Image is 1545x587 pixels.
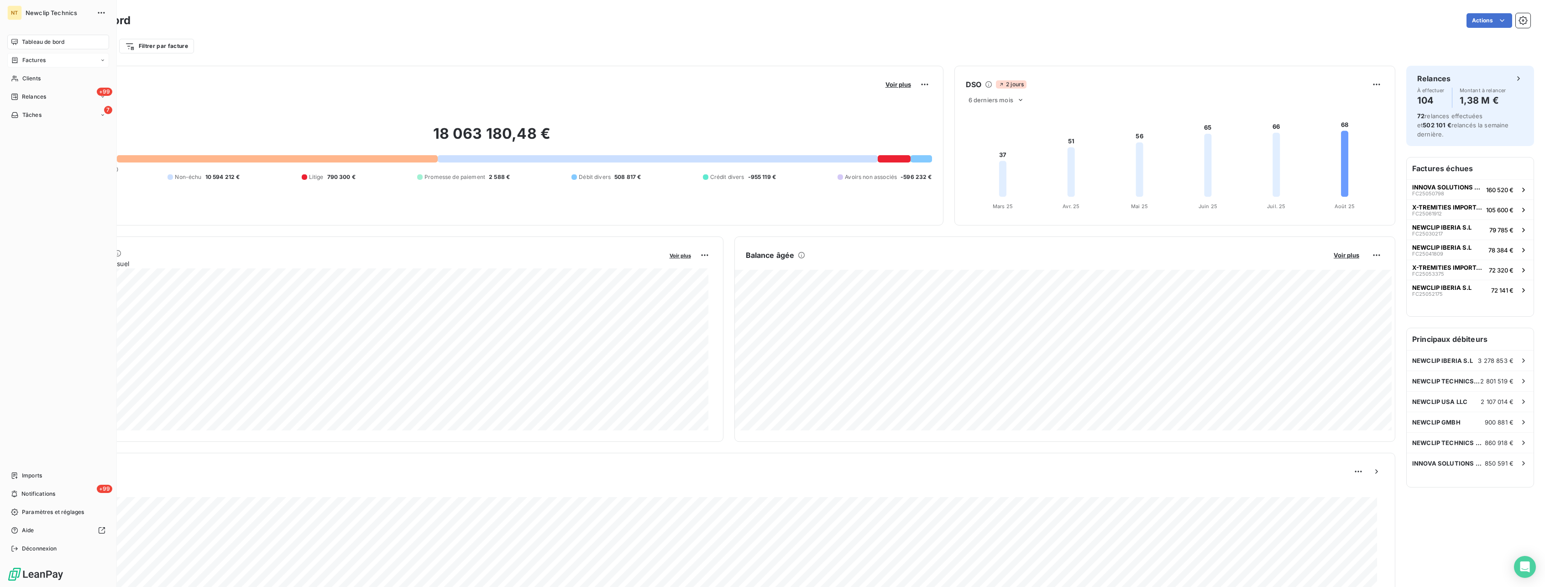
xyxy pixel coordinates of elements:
[7,5,22,20] div: NT
[7,71,109,86] a: Clients
[1489,267,1514,274] span: 72 320 €
[996,80,1027,89] span: 2 jours
[1412,398,1467,405] span: NEWCLIP USA LLC
[1460,88,1506,93] span: Montant à relancer
[7,53,109,68] a: Factures
[21,490,55,498] span: Notifications
[1514,556,1536,578] div: Open Intercom Messenger
[424,173,485,181] span: Promesse de paiement
[1412,284,1472,291] span: NEWCLIP IBERIA S.L
[7,35,109,49] a: Tableau de bord
[1412,231,1443,236] span: FC25030217
[1412,271,1444,277] span: FC25053375
[1412,377,1480,385] span: NEWCLIP TECHNICS AUSTRALIA PTY
[7,108,109,122] a: 7Tâches
[52,259,663,268] span: Chiffre d'affaires mensuel
[670,252,691,259] span: Voir plus
[1480,377,1514,385] span: 2 801 519 €
[579,173,611,181] span: Débit divers
[1460,93,1506,108] h4: 1,38 M €
[7,89,109,104] a: +99Relances
[1412,439,1485,446] span: NEWCLIP TECHNICS JAPAN KK
[22,545,57,553] span: Déconnexion
[1412,183,1482,191] span: INNOVA SOLUTIONS SPA
[22,111,42,119] span: Tâches
[52,125,932,152] h2: 18 063 180,48 €
[97,485,112,493] span: +99
[119,39,194,53] button: Filtrer par facture
[26,9,91,16] span: Newclip Technics
[309,173,324,181] span: Litige
[1407,240,1534,260] button: NEWCLIP IBERIA S.LFC2504180978 384 €
[1267,203,1285,210] tspan: Juil. 25
[7,468,109,483] a: Imports
[993,203,1013,210] tspan: Mars 25
[1423,121,1451,129] span: 502 101 €
[1417,112,1425,120] span: 72
[1407,157,1534,179] h6: Factures échues
[1412,191,1444,196] span: FC25050798
[1478,357,1514,364] span: 3 278 853 €
[1417,88,1445,93] span: À effectuer
[845,173,897,181] span: Avoirs non associés
[1488,246,1514,254] span: 78 384 €
[7,567,64,582] img: Logo LeanPay
[883,80,914,89] button: Voir plus
[1491,287,1514,294] span: 72 141 €
[1412,264,1485,271] span: X-TREMITIES IMPORTADORA E DISTRIBUI
[1412,224,1472,231] span: NEWCLIP IBERIA S.L
[1466,13,1512,28] button: Actions
[1412,204,1482,211] span: X-TREMITIES IMPORTADORA E DISTRIBUI
[966,79,981,90] h6: DSO
[22,472,42,480] span: Imports
[489,173,510,181] span: 2 588 €
[7,523,109,538] a: Aide
[22,526,34,535] span: Aide
[22,508,84,516] span: Paramètres et réglages
[969,96,1013,104] span: 6 derniers mois
[1412,419,1461,426] span: NEWCLIP GMBH
[1417,73,1451,84] h6: Relances
[1417,93,1445,108] h4: 104
[22,93,46,101] span: Relances
[1485,439,1514,446] span: 860 918 €
[1417,112,1509,138] span: relances effectuées et relancés la semaine dernière.
[22,74,41,83] span: Clients
[1063,203,1079,210] tspan: Avr. 25
[746,250,795,261] h6: Balance âgée
[1407,328,1534,350] h6: Principaux débiteurs
[1407,179,1534,199] button: INNOVA SOLUTIONS SPAFC25050798160 520 €
[1486,206,1514,214] span: 105 600 €
[1335,203,1355,210] tspan: Août 25
[748,173,776,181] span: -955 119 €
[667,251,694,259] button: Voir plus
[1407,280,1534,300] button: NEWCLIP IBERIA S.LFC2505217572 141 €
[1486,186,1514,194] span: 160 520 €
[1481,398,1514,405] span: 2 107 014 €
[614,173,641,181] span: 508 817 €
[1334,252,1359,259] span: Voir plus
[1485,419,1514,426] span: 900 881 €
[1412,211,1442,216] span: FC25061912
[1199,203,1217,210] tspan: Juin 25
[1412,244,1472,251] span: NEWCLIP IBERIA S.L
[175,173,201,181] span: Non-échu
[1412,291,1443,297] span: FC25052175
[104,106,112,114] span: 7
[885,81,911,88] span: Voir plus
[1407,199,1534,220] button: X-TREMITIES IMPORTADORA E DISTRIBUIFC25061912105 600 €
[205,173,240,181] span: 10 594 212 €
[1412,460,1485,467] span: INNOVA SOLUTIONS SPA
[97,88,112,96] span: +99
[1407,260,1534,280] button: X-TREMITIES IMPORTADORA E DISTRIBUIFC2505337572 320 €
[1331,251,1362,259] button: Voir plus
[1489,226,1514,234] span: 79 785 €
[22,56,46,64] span: Factures
[327,173,356,181] span: 790 300 €
[1485,460,1514,467] span: 850 591 €
[901,173,932,181] span: -596 232 €
[1412,251,1443,257] span: FC25041809
[1407,220,1534,240] button: NEWCLIP IBERIA S.LFC2503021779 785 €
[1131,203,1148,210] tspan: Mai 25
[22,38,64,46] span: Tableau de bord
